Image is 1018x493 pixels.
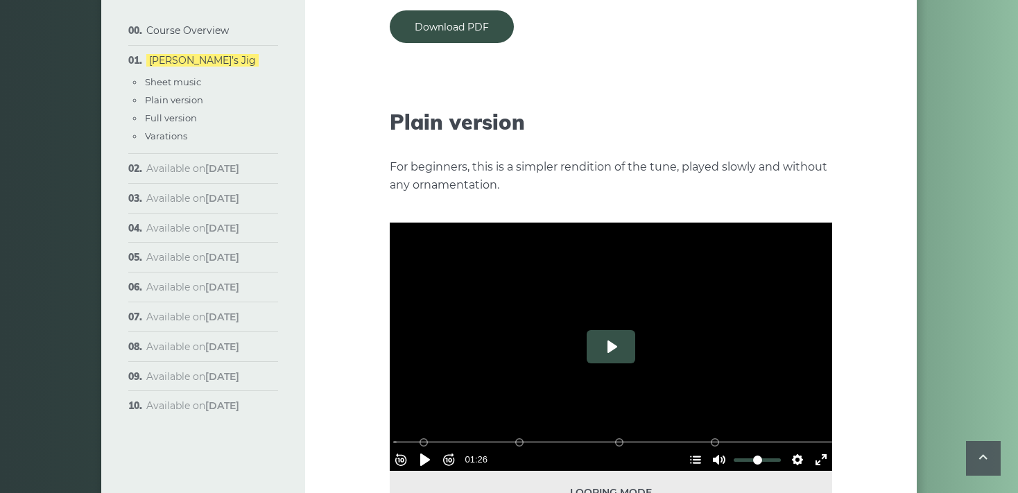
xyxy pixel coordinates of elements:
p: For beginners, this is a simpler rendition of the tune, played slowly and without any ornamentation. [390,158,832,194]
a: Download PDF [390,10,514,43]
a: Course Overview [146,24,229,37]
span: Available on [146,162,239,175]
strong: [DATE] [205,370,239,383]
span: Available on [146,370,239,383]
span: Available on [146,222,239,234]
a: Full version [145,112,197,123]
strong: [DATE] [205,222,239,234]
span: Available on [146,251,239,263]
h2: Plain version [390,110,832,135]
span: Available on [146,340,239,353]
span: Available on [146,311,239,323]
strong: [DATE] [205,281,239,293]
strong: [DATE] [205,251,239,263]
a: [PERSON_NAME]’s Jig [146,54,259,67]
strong: [DATE] [205,340,239,353]
a: Varations [145,130,187,141]
strong: [DATE] [205,192,239,205]
span: Available on [146,281,239,293]
a: Sheet music [145,76,201,87]
strong: [DATE] [205,399,239,412]
span: Available on [146,192,239,205]
span: Available on [146,399,239,412]
strong: [DATE] [205,311,239,323]
strong: [DATE] [205,162,239,175]
a: Plain version [145,94,203,105]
